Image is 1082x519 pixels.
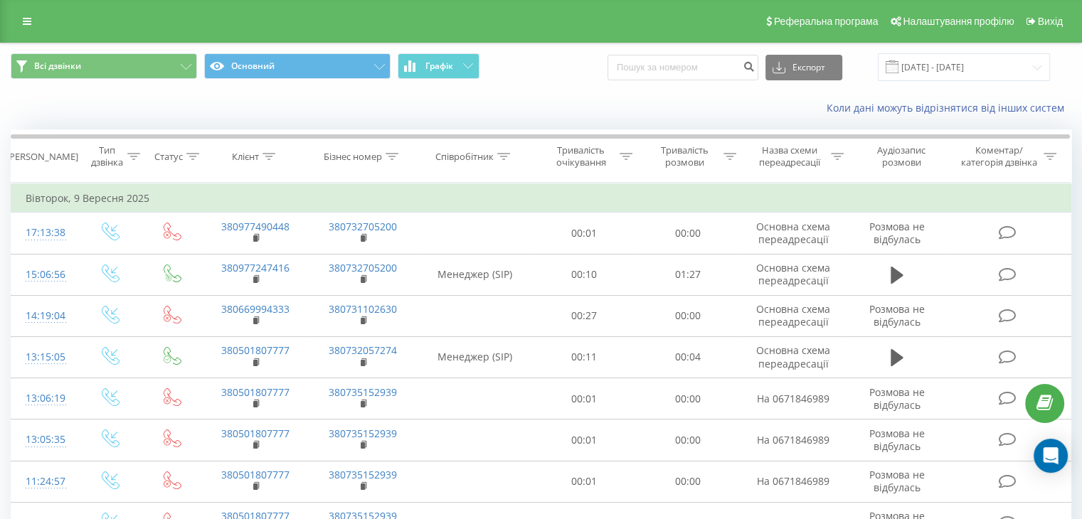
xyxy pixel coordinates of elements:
[221,427,290,440] a: 380501807777
[739,336,847,378] td: Основна схема переадресації
[34,60,81,72] span: Всі дзвінки
[649,144,720,168] div: Тривалість розмови
[26,261,63,289] div: 15:06:56
[6,151,78,163] div: [PERSON_NAME]
[869,302,925,328] span: Розмова не відбулась
[860,144,943,168] div: Аудіозапис розмови
[417,336,533,378] td: Менеджер (SIP)
[26,385,63,412] div: 13:06:19
[546,144,617,168] div: Тривалість очікування
[753,144,827,168] div: Назва схеми переадресації
[329,343,397,357] a: 380732057274
[774,16,879,27] span: Реферальна програма
[26,468,63,496] div: 11:24:57
[636,254,739,295] td: 01:27
[869,427,925,453] span: Розмова не відбулась
[533,461,636,502] td: 00:01
[636,295,739,336] td: 00:00
[765,55,842,80] button: Експорт
[221,302,290,316] a: 380669994333
[739,254,847,295] td: Основна схема переадресації
[11,184,1071,213] td: Вівторок, 9 Вересня 2025
[11,53,197,79] button: Всі дзвінки
[329,468,397,481] a: 380735152939
[26,426,63,454] div: 13:05:35
[417,254,533,295] td: Менеджер (SIP)
[739,378,847,419] td: На 0671846989
[425,61,453,71] span: Графік
[827,101,1071,114] a: Коли дані можуть відрізнятися вiд інших систем
[533,419,636,461] td: 00:01
[1038,16,1063,27] span: Вихід
[221,261,290,274] a: 380977247416
[533,295,636,336] td: 00:27
[26,343,63,371] div: 13:15:05
[221,220,290,233] a: 380977490448
[221,385,290,399] a: 380501807777
[533,213,636,254] td: 00:01
[1034,439,1068,473] div: Open Intercom Messenger
[26,302,63,330] div: 14:19:04
[221,468,290,481] a: 380501807777
[636,213,739,254] td: 00:00
[329,427,397,440] a: 380735152939
[869,220,925,246] span: Розмова не відбулась
[398,53,479,79] button: Графік
[329,385,397,399] a: 380735152939
[204,53,391,79] button: Основний
[608,55,758,80] input: Пошук за номером
[957,144,1040,168] div: Коментар/категорія дзвінка
[903,16,1014,27] span: Налаштування профілю
[636,419,739,461] td: 00:00
[739,461,847,502] td: На 0671846989
[435,151,494,163] div: Співробітник
[739,419,847,461] td: На 0671846989
[869,468,925,494] span: Розмова не відбулась
[324,151,382,163] div: Бізнес номер
[329,220,397,233] a: 380732705200
[533,378,636,419] td: 00:01
[26,219,63,247] div: 17:13:38
[329,302,397,316] a: 380731102630
[154,151,183,163] div: Статус
[636,336,739,378] td: 00:04
[869,385,925,412] span: Розмова не відбулась
[90,144,123,168] div: Тип дзвінка
[636,461,739,502] td: 00:00
[232,151,259,163] div: Клієнт
[739,295,847,336] td: Основна схема переадресації
[533,336,636,378] td: 00:11
[329,261,397,274] a: 380732705200
[221,343,290,357] a: 380501807777
[739,213,847,254] td: Основна схема переадресації
[533,254,636,295] td: 00:10
[636,378,739,419] td: 00:00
